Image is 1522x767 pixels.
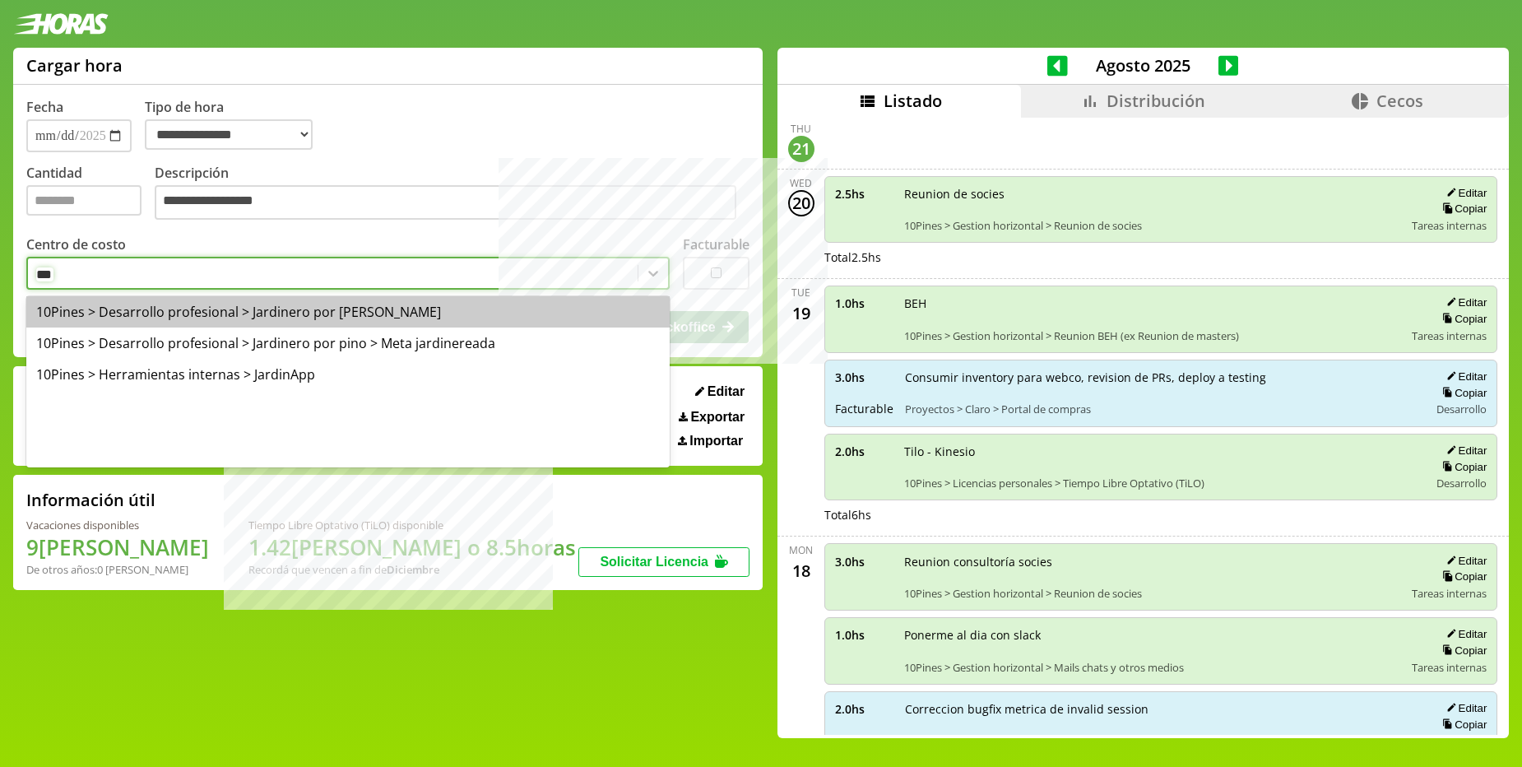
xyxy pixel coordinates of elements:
[674,409,749,425] button: Exportar
[904,328,1401,343] span: 10Pines > Gestion horizontal > Reunion BEH (ex Reunion de masters)
[777,118,1509,736] div: scrollable content
[26,328,670,359] div: 10Pines > Desarrollo profesional > Jardinero por pino > Meta jardinereada
[155,164,749,224] label: Descripción
[708,384,745,399] span: Editar
[26,489,155,511] h2: Información útil
[1412,328,1487,343] span: Tareas internas
[248,532,576,562] h1: 1.42 [PERSON_NAME] o 8.5 horas
[1437,460,1487,474] button: Copiar
[824,249,1498,265] div: Total 2.5 hs
[26,532,209,562] h1: 9 [PERSON_NAME]
[1441,186,1487,200] button: Editar
[1441,444,1487,458] button: Editar
[155,185,736,220] textarea: Descripción
[1441,627,1487,641] button: Editar
[683,235,749,253] label: Facturable
[26,185,142,216] input: Cantidad
[248,518,576,532] div: Tiempo Libre Optativo (TiLO) disponible
[835,444,893,459] span: 2.0 hs
[26,562,209,577] div: De otros años: 0 [PERSON_NAME]
[26,518,209,532] div: Vacaciones disponibles
[835,186,893,202] span: 2.5 hs
[145,98,326,152] label: Tipo de hora
[904,218,1401,233] span: 10Pines > Gestion horizontal > Reunion de socies
[1412,660,1487,675] span: Tareas internas
[26,296,670,328] div: 10Pines > Desarrollo profesional > Jardinero por [PERSON_NAME]
[1441,554,1487,568] button: Editar
[905,370,1418,385] span: Consumir inventory para webco, revision de PRs, deploy a testing
[248,562,576,577] div: Recordá que vencen a fin de
[905,733,1418,748] span: Proyectos > Claro > Portal de compras
[1412,218,1487,233] span: Tareas internas
[26,98,63,116] label: Fecha
[1437,718,1487,732] button: Copiar
[1441,295,1487,309] button: Editar
[824,507,1498,523] div: Total 6 hs
[835,732,893,748] span: Facturable
[1437,386,1487,400] button: Copiar
[904,186,1401,202] span: Reunion de socies
[904,660,1401,675] span: 10Pines > Gestion horizontal > Mails chats y otros medios
[1376,90,1423,112] span: Cecos
[1068,54,1218,77] span: Agosto 2025
[578,547,749,577] button: Solicitar Licencia
[835,370,893,385] span: 3.0 hs
[1436,733,1487,748] span: Desarrollo
[788,190,814,216] div: 20
[145,119,313,150] select: Tipo de hora
[835,295,893,311] span: 1.0 hs
[13,13,109,35] img: logotipo
[26,235,126,253] label: Centro de costo
[689,434,743,449] span: Importar
[1441,701,1487,715] button: Editar
[26,54,123,77] h1: Cargar hora
[905,701,1418,717] span: Correccion bugfix metrica de invalid session
[790,176,812,190] div: Wed
[690,383,749,400] button: Editar
[600,555,708,569] span: Solicitar Licencia
[791,286,810,300] div: Tue
[788,300,814,326] div: 19
[1441,370,1487,383] button: Editar
[1412,586,1487,601] span: Tareas internas
[884,90,942,112] span: Listado
[690,410,745,425] span: Exportar
[1107,90,1205,112] span: Distribución
[904,444,1418,459] span: Tilo - Kinesio
[1437,569,1487,583] button: Copiar
[904,554,1401,569] span: Reunion consultoría socies
[835,627,893,643] span: 1.0 hs
[1437,644,1487,658] button: Copiar
[835,701,893,717] span: 2.0 hs
[788,557,814,583] div: 18
[835,401,893,416] span: Facturable
[1437,312,1487,326] button: Copiar
[791,122,811,136] div: Thu
[835,554,893,569] span: 3.0 hs
[904,476,1418,490] span: 10Pines > Licencias personales > Tiempo Libre Optativo (TiLO)
[1436,402,1487,416] span: Desarrollo
[904,295,1401,311] span: BEH
[789,543,813,557] div: Mon
[904,627,1401,643] span: Ponerme al dia con slack
[1437,202,1487,216] button: Copiar
[387,562,439,577] b: Diciembre
[1436,476,1487,490] span: Desarrollo
[905,402,1418,416] span: Proyectos > Claro > Portal de compras
[26,164,155,224] label: Cantidad
[26,359,670,390] div: 10Pines > Herramientas internas > JardinApp
[904,586,1401,601] span: 10Pines > Gestion horizontal > Reunion de socies
[788,136,814,162] div: 21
